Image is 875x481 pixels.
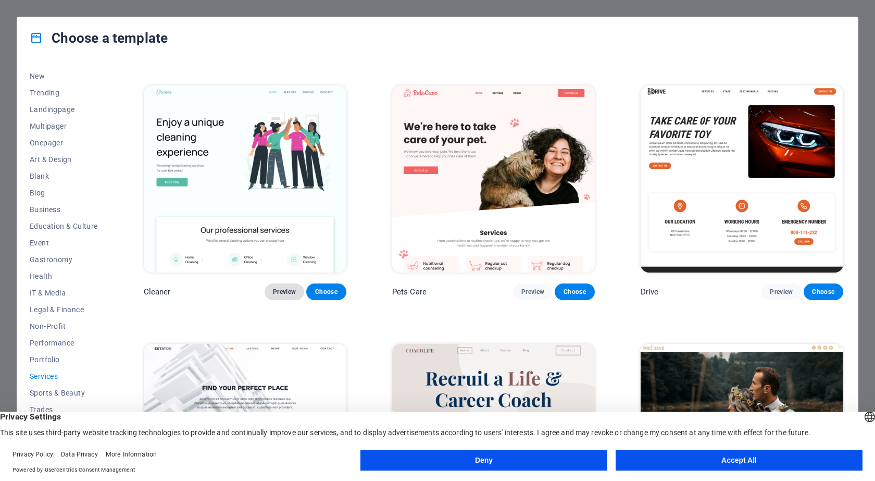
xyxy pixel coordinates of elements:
[30,285,98,301] button: IT & Media
[30,372,98,380] span: Services
[641,85,843,273] img: Drive
[306,283,346,300] button: Choose
[30,118,98,134] button: Multipager
[144,287,171,297] p: Cleaner
[30,30,168,46] h4: Choose a template
[30,151,98,168] button: Art & Design
[30,368,98,385] button: Services
[30,168,98,184] button: Blank
[30,318,98,335] button: Non-Profit
[30,239,98,247] span: Event
[30,322,98,330] span: Non-Profit
[812,288,835,296] span: Choose
[30,351,98,368] button: Portfolio
[30,401,98,418] button: Trades
[30,201,98,218] button: Business
[30,184,98,201] button: Blog
[30,105,98,114] span: Landingpage
[641,287,659,297] p: Drive
[761,283,801,300] button: Preview
[30,218,98,235] button: Education & Culture
[30,84,98,101] button: Trending
[30,255,98,264] span: Gastronomy
[30,205,98,214] span: Business
[30,385,98,401] button: Sports & Beauty
[30,305,98,314] span: Legal & Finance
[30,189,98,197] span: Blog
[30,289,98,297] span: IT & Media
[30,335,98,351] button: Performance
[30,172,98,180] span: Blank
[273,288,296,296] span: Preview
[563,288,586,296] span: Choose
[30,134,98,151] button: Onepager
[30,301,98,318] button: Legal & Finance
[30,72,98,80] span: New
[315,288,337,296] span: Choose
[804,283,843,300] button: Choose
[30,405,98,414] span: Trades
[30,155,98,164] span: Art & Design
[30,101,98,118] button: Landingpage
[30,222,98,230] span: Education & Culture
[30,235,98,251] button: Event
[30,339,98,347] span: Performance
[265,283,304,300] button: Preview
[770,288,793,296] span: Preview
[521,288,544,296] span: Preview
[30,268,98,285] button: Health
[144,85,346,273] img: Cleaner
[392,85,595,273] img: Pets Care
[30,389,98,397] span: Sports & Beauty
[30,68,98,84] button: New
[392,287,427,297] p: Pets Care
[513,283,553,300] button: Preview
[555,283,594,300] button: Choose
[30,139,98,147] span: Onepager
[30,122,98,130] span: Multipager
[30,355,98,364] span: Portfolio
[30,89,98,97] span: Trending
[30,272,98,280] span: Health
[30,251,98,268] button: Gastronomy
